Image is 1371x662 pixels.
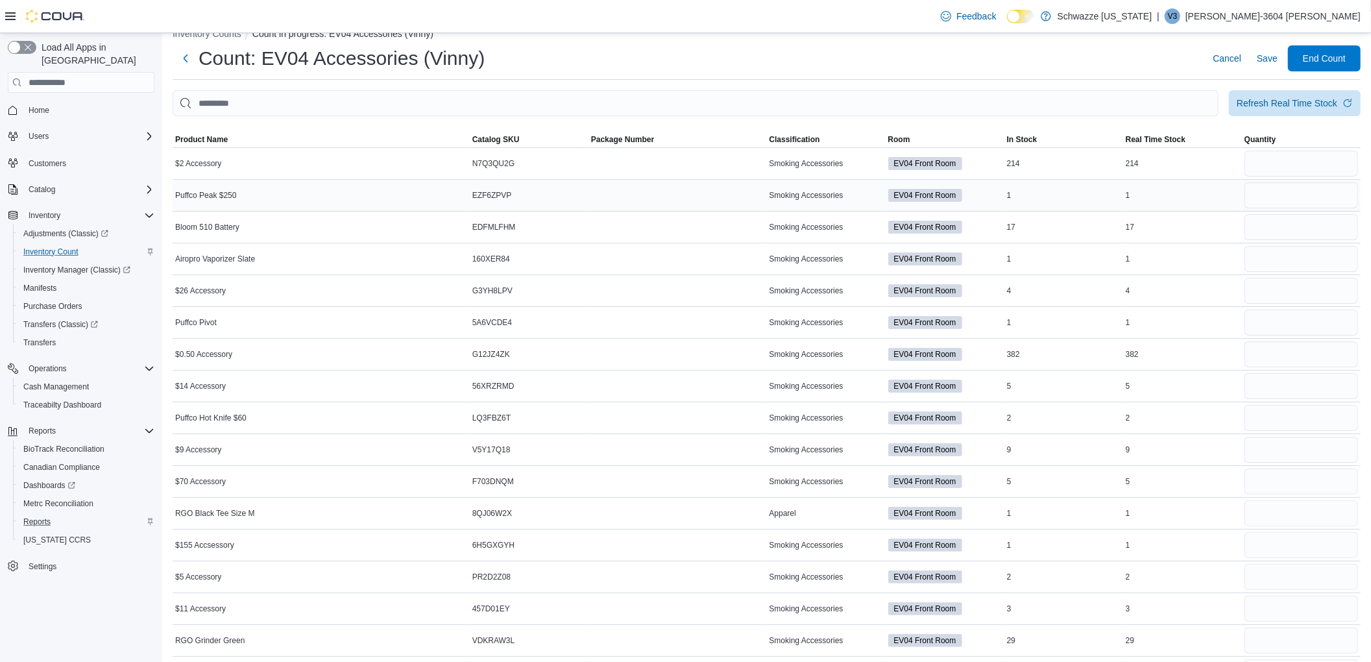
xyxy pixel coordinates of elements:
div: 2 [1004,410,1123,426]
span: Transfers (Classic) [23,319,98,330]
p: [PERSON_NAME]-3604 [PERSON_NAME] [1185,8,1361,24]
span: Reports [29,426,56,436]
div: 214 [1004,156,1123,171]
span: $0.50 Accessory [175,349,232,360]
span: BioTrack Reconciliation [23,444,104,454]
span: Product Name [175,134,228,145]
span: EV04 Front Room [888,634,962,647]
div: 5 [1004,378,1123,394]
span: Adjustments (Classic) [18,226,154,241]
span: Users [29,131,49,141]
span: Inventory Manager (Classic) [23,265,130,275]
a: BioTrack Reconciliation [18,441,110,457]
a: Cash Management [18,379,94,395]
span: Cancel [1213,52,1241,65]
span: EV04 Front Room [888,284,962,297]
span: N7Q3QU2G [472,158,515,169]
div: 3 [1004,601,1123,617]
button: BioTrack Reconciliation [13,440,160,458]
span: Traceabilty Dashboard [23,400,101,410]
button: Traceabilty Dashboard [13,396,160,414]
div: 3 [1123,601,1242,617]
button: Inventory Count [13,243,160,261]
div: 29 [1004,633,1123,648]
span: Smoking Accessories [769,540,843,550]
div: 1 [1004,251,1123,267]
span: Users [23,129,154,144]
span: Settings [23,558,154,574]
span: EV04 Front Room [894,603,956,615]
span: EV04 Front Room [894,221,956,233]
span: $26 Accessory [175,286,226,296]
span: EV04 Front Room [888,602,962,615]
div: 382 [1123,347,1242,362]
span: Quantity [1244,134,1276,145]
span: Dashboards [23,480,75,491]
button: Package Number [588,132,767,147]
button: Next [173,45,199,71]
span: EV04 Front Room [888,539,962,552]
div: 29 [1123,633,1242,648]
span: Smoking Accessories [769,158,843,169]
span: PR2D2Z08 [472,572,511,582]
a: Dashboards [18,478,80,493]
span: Transfers [23,337,56,348]
span: End Count [1303,52,1346,65]
span: RGO Grinder Green [175,635,245,646]
span: Cash Management [18,379,154,395]
a: Adjustments (Classic) [13,225,160,243]
span: Home [29,105,49,116]
button: Manifests [13,279,160,297]
span: Inventory [29,210,60,221]
button: Metrc Reconciliation [13,495,160,513]
button: Cash Management [13,378,160,396]
p: | [1157,8,1159,24]
span: Home [23,102,154,118]
span: 6H5GXGYH [472,540,515,550]
span: Manifests [18,280,154,296]
div: 1 [1123,537,1242,553]
a: Inventory Manager (Classic) [13,261,160,279]
span: $9 Accessory [175,445,221,455]
span: EV04 Front Room [888,348,962,361]
span: Catalog [23,182,154,197]
div: 1 [1004,188,1123,203]
button: Catalog [23,182,60,197]
span: Metrc Reconciliation [18,496,154,511]
a: Settings [23,559,62,574]
span: EV04 Front Room [888,443,962,456]
input: Dark Mode [1007,10,1034,23]
nav: Complex example [8,95,154,609]
div: 4 [1004,283,1123,299]
button: In Stock [1004,132,1123,147]
span: Operations [29,363,67,374]
span: 8QJ06W2X [472,508,512,519]
span: EV04 Front Room [894,253,956,265]
span: Room [888,134,910,145]
span: Adjustments (Classic) [23,228,108,239]
div: 1 [1004,537,1123,553]
a: [US_STATE] CCRS [18,532,96,548]
span: EV04 Front Room [894,476,956,487]
p: Schwazze [US_STATE] [1058,8,1152,24]
div: 1 [1123,315,1242,330]
nav: An example of EuiBreadcrumbs [173,27,1361,43]
button: Canadian Compliance [13,458,160,476]
a: Inventory Count [18,244,84,260]
button: Reports [3,422,160,440]
a: Traceabilty Dashboard [18,397,106,413]
a: Feedback [936,3,1001,29]
span: G12JZ4ZK [472,349,510,360]
a: Adjustments (Classic) [18,226,114,241]
button: [US_STATE] CCRS [13,531,160,549]
span: Inventory Manager (Classic) [18,262,154,278]
a: Reports [18,514,56,530]
span: $5 Accessory [175,572,221,582]
span: Purchase Orders [23,301,82,312]
span: EV04 Front Room [888,411,962,424]
span: Airopro Vaporizer Slate [175,254,255,264]
span: RGO Black Tee Size M [175,508,254,519]
span: V5Y17Q18 [472,445,511,455]
span: Transfers (Classic) [18,317,154,332]
span: Dashboards [18,478,154,493]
